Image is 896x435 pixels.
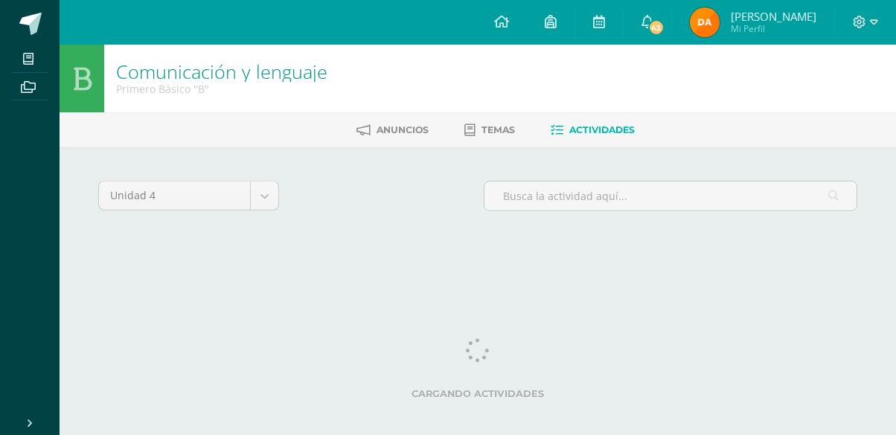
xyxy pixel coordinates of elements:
img: b9c775cf110ea9ea8c609c586355bce3.png [690,7,720,37]
span: 43 [647,19,664,36]
a: Temas [464,118,515,142]
span: Temas [481,124,515,135]
label: Cargando actividades [98,388,857,399]
a: Anuncios [356,118,429,142]
span: [PERSON_NAME] [731,9,816,24]
input: Busca la actividad aquí... [484,181,857,210]
a: Unidad 4 [99,181,278,210]
div: Primero Básico 'B' [116,82,327,96]
span: Mi Perfil [731,22,816,35]
h1: Comunicación y lenguaje [116,61,327,82]
span: Unidad 4 [110,181,239,210]
a: Actividades [551,118,635,142]
a: Comunicación y lenguaje [116,59,327,84]
span: Actividades [569,124,635,135]
span: Anuncios [377,124,429,135]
